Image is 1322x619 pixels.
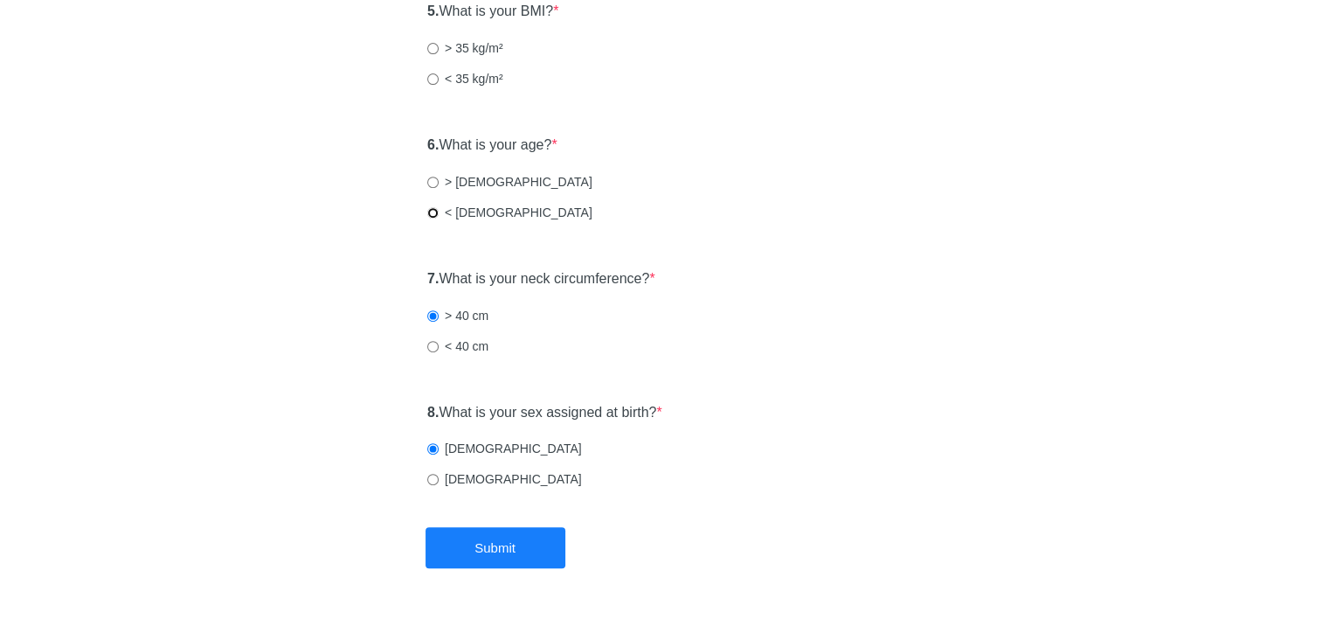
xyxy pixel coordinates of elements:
label: What is your sex assigned at birth? [427,403,662,423]
input: > 35 kg/m² [427,43,439,54]
input: < 35 kg/m² [427,73,439,85]
label: What is your age? [427,136,557,156]
input: [DEMOGRAPHIC_DATA] [427,443,439,455]
button: Submit [426,527,565,568]
strong: 8. [427,405,439,420]
strong: 6. [427,137,439,152]
label: < [DEMOGRAPHIC_DATA] [427,204,592,221]
input: > 40 cm [427,310,439,322]
label: > 40 cm [427,307,488,324]
label: < 40 cm [427,337,488,355]
input: > [DEMOGRAPHIC_DATA] [427,177,439,188]
strong: 7. [427,271,439,286]
label: [DEMOGRAPHIC_DATA] [427,440,582,457]
input: < [DEMOGRAPHIC_DATA] [427,207,439,219]
label: < 35 kg/m² [427,70,503,87]
input: < 40 cm [427,341,439,352]
input: [DEMOGRAPHIC_DATA] [427,474,439,485]
label: > 35 kg/m² [427,39,503,57]
label: [DEMOGRAPHIC_DATA] [427,470,582,488]
strong: 5. [427,3,439,18]
label: What is your neck circumference? [427,269,655,289]
label: > [DEMOGRAPHIC_DATA] [427,173,592,191]
label: What is your BMI? [427,2,558,22]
